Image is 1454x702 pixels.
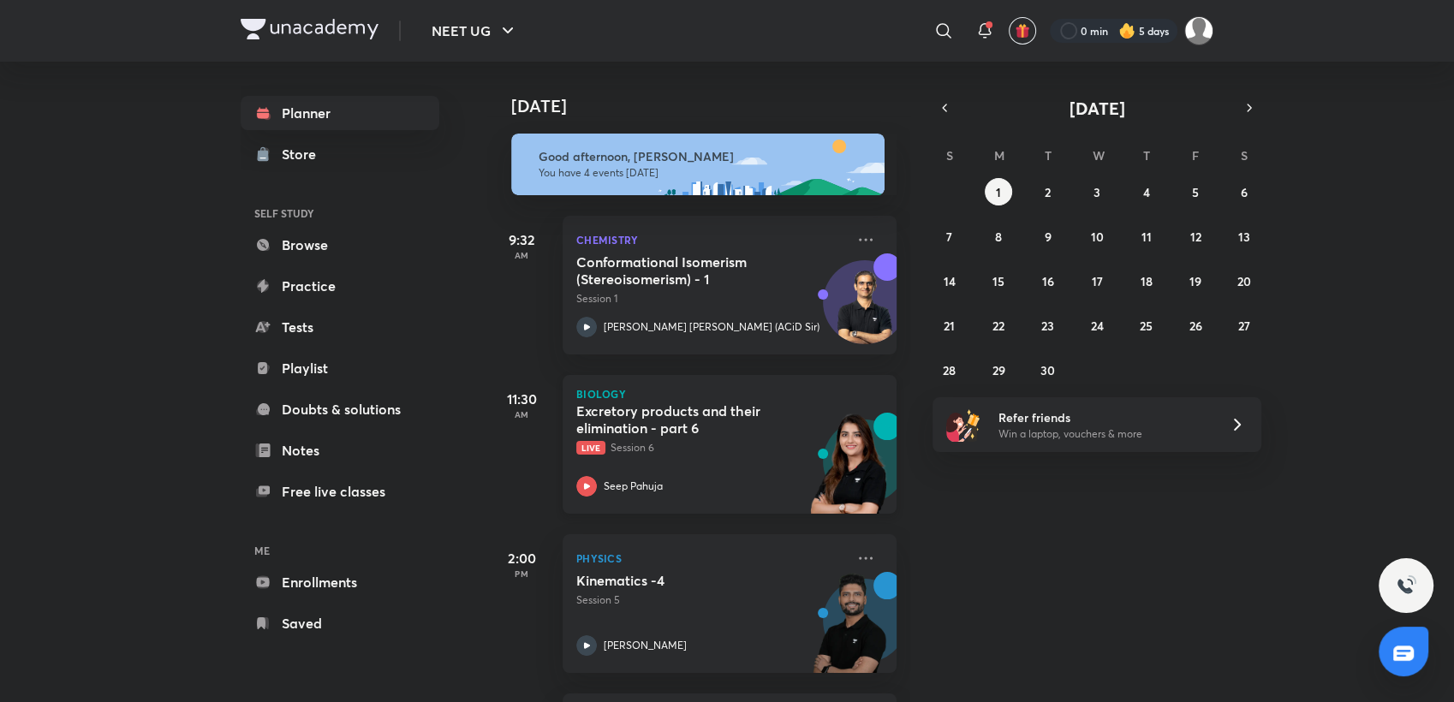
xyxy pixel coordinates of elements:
[946,408,980,442] img: referral
[936,356,963,384] button: September 28, 2025
[936,223,963,250] button: September 7, 2025
[1140,273,1152,289] abbr: September 18, 2025
[241,228,439,262] a: Browse
[943,362,956,378] abbr: September 28, 2025
[1182,178,1209,205] button: September 5, 2025
[241,392,439,426] a: Doubts & solutions
[1140,318,1153,334] abbr: September 25, 2025
[1042,273,1054,289] abbr: September 16, 2025
[936,267,963,294] button: September 14, 2025
[539,149,869,164] h6: Good afternoon, [PERSON_NAME]
[998,426,1209,442] p: Win a laptop, vouchers & more
[511,96,914,116] h4: [DATE]
[421,14,528,48] button: NEET UG
[1009,17,1036,45] button: avatar
[1182,312,1209,339] button: September 26, 2025
[1045,184,1051,200] abbr: September 2, 2025
[576,572,790,589] h5: Kinematics -4
[944,273,956,289] abbr: September 14, 2025
[1192,184,1199,200] abbr: September 5, 2025
[282,144,326,164] div: Store
[604,319,819,335] p: [PERSON_NAME] [PERSON_NAME] (ACiD Sir)
[539,166,869,180] p: You have 4 events [DATE]
[992,273,1004,289] abbr: September 15, 2025
[1070,97,1125,120] span: [DATE]
[998,408,1209,426] h6: Refer friends
[985,356,1012,384] button: September 29, 2025
[241,310,439,344] a: Tests
[1231,312,1258,339] button: September 27, 2025
[1231,223,1258,250] button: September 13, 2025
[1083,178,1111,205] button: September 3, 2025
[1231,178,1258,205] button: September 6, 2025
[1090,318,1103,334] abbr: September 24, 2025
[1083,267,1111,294] button: September 17, 2025
[604,479,663,494] p: Seep Pahuja
[241,269,439,303] a: Practice
[1083,312,1111,339] button: September 24, 2025
[944,318,955,334] abbr: September 21, 2025
[1189,318,1201,334] abbr: September 26, 2025
[1118,22,1135,39] img: streak
[487,389,556,409] h5: 11:30
[1132,178,1159,205] button: September 4, 2025
[994,147,1004,164] abbr: Monday
[1090,229,1103,245] abbr: September 10, 2025
[487,250,556,260] p: AM
[241,96,439,130] a: Planner
[241,565,439,599] a: Enrollments
[1040,362,1055,378] abbr: September 30, 2025
[824,270,906,352] img: Avatar
[985,178,1012,205] button: September 1, 2025
[576,441,605,455] span: Live
[1045,147,1052,164] abbr: Tuesday
[241,536,439,565] h6: ME
[1238,229,1250,245] abbr: September 13, 2025
[802,572,897,690] img: unacademy
[1034,312,1062,339] button: September 23, 2025
[1141,229,1151,245] abbr: September 11, 2025
[1132,267,1159,294] button: September 18, 2025
[1396,575,1416,596] img: ttu
[576,440,845,455] p: Session 6
[576,229,845,250] p: Chemistry
[576,592,845,608] p: Session 5
[946,147,953,164] abbr: Sunday
[946,229,952,245] abbr: September 7, 2025
[487,229,556,250] h5: 9:32
[1034,178,1062,205] button: September 2, 2025
[1045,229,1052,245] abbr: September 9, 2025
[604,638,687,653] p: [PERSON_NAME]
[1184,16,1213,45] img: Payal
[992,318,1004,334] abbr: September 22, 2025
[241,606,439,640] a: Saved
[487,568,556,579] p: PM
[1237,273,1251,289] abbr: September 20, 2025
[1142,184,1149,200] abbr: September 4, 2025
[511,134,885,195] img: afternoon
[576,291,845,306] p: Session 1
[241,19,378,39] img: Company Logo
[576,253,790,288] h5: Conformational Isomerism (Stereoisomerism) - 1
[996,184,1001,200] abbr: September 1, 2025
[1182,223,1209,250] button: September 12, 2025
[802,413,897,531] img: unacademy
[1132,312,1159,339] button: September 25, 2025
[1093,184,1100,200] abbr: September 3, 2025
[1142,147,1149,164] abbr: Thursday
[241,351,439,385] a: Playlist
[1238,318,1250,334] abbr: September 27, 2025
[1231,267,1258,294] button: September 20, 2025
[1083,223,1111,250] button: September 10, 2025
[992,362,1005,378] abbr: September 29, 2025
[241,474,439,509] a: Free live classes
[985,312,1012,339] button: September 22, 2025
[1015,23,1030,39] img: avatar
[1041,318,1054,334] abbr: September 23, 2025
[576,402,790,437] h5: Excretory products and their elimination - part 6
[487,409,556,419] p: AM
[1034,356,1062,384] button: September 30, 2025
[576,548,845,568] p: Physics
[1192,147,1199,164] abbr: Friday
[1182,267,1209,294] button: September 19, 2025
